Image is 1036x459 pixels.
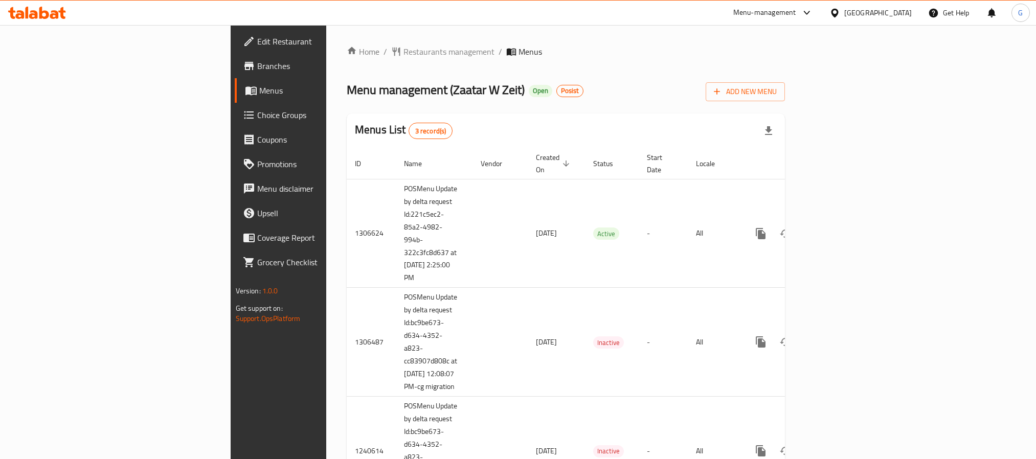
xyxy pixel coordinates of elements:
span: Start Date [647,151,675,176]
span: Grocery Checklist [257,256,395,268]
span: Get support on: [236,302,283,315]
nav: breadcrumb [347,45,785,58]
button: more [749,221,773,246]
span: Restaurants management [403,45,494,58]
span: Coupons [257,133,395,146]
a: Support.OpsPlatform [236,312,301,325]
button: Add New Menu [706,82,785,101]
span: Status [593,157,626,170]
div: Open [529,85,552,97]
span: 3 record(s) [409,126,453,136]
a: Restaurants management [391,45,494,58]
button: Change Status [773,221,798,246]
a: Coverage Report [235,225,403,250]
span: Menus [519,45,542,58]
span: Promotions [257,158,395,170]
span: Posist [557,86,583,95]
div: [GEOGRAPHIC_DATA] [844,7,912,18]
span: Locale [696,157,728,170]
h2: Menus List [355,122,453,139]
span: Menu disclaimer [257,182,395,195]
div: Active [593,227,619,240]
li: / [499,45,502,58]
div: Export file [756,119,781,143]
span: Choice Groups [257,109,395,121]
button: more [749,330,773,354]
span: G [1018,7,1023,18]
span: ID [355,157,374,170]
a: Edit Restaurant [235,29,403,54]
th: Actions [740,148,855,179]
a: Branches [235,54,403,78]
span: Edit Restaurant [257,35,395,48]
a: Choice Groups [235,103,403,127]
span: Upsell [257,207,395,219]
button: Change Status [773,330,798,354]
span: [DATE] [536,335,557,349]
span: Coverage Report [257,232,395,244]
span: Version: [236,284,261,297]
div: Menu-management [733,7,796,19]
span: Name [404,157,435,170]
span: Add New Menu [714,85,777,98]
span: Created On [536,151,573,176]
span: Inactive [593,445,624,457]
span: 1.0.0 [262,284,278,297]
td: POSMenu Update by delta request Id:221c5ec2-85a2-4982-994b-322c3fc8d637 at [DATE] 2:25:00 PM [396,179,472,288]
td: - [639,288,688,397]
td: All [688,288,740,397]
span: Menus [259,84,395,97]
div: Inactive [593,336,624,349]
span: [DATE] [536,226,557,240]
span: Active [593,228,619,240]
div: Total records count [409,123,453,139]
td: POSMenu Update by delta request Id:bc9be673-d634-4352-a823-cc83907d808c at [DATE] 12:08:07 PM-cg ... [396,288,472,397]
span: Vendor [481,157,515,170]
span: Open [529,86,552,95]
span: [DATE] [536,444,557,457]
span: Branches [257,60,395,72]
td: - [639,179,688,288]
a: Upsell [235,201,403,225]
span: Inactive [593,337,624,349]
a: Promotions [235,152,403,176]
span: Menu management ( Zaatar W Zeit ) [347,78,525,101]
a: Coupons [235,127,403,152]
td: All [688,179,740,288]
a: Grocery Checklist [235,250,403,274]
a: Menus [235,78,403,103]
a: Menu disclaimer [235,176,403,201]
